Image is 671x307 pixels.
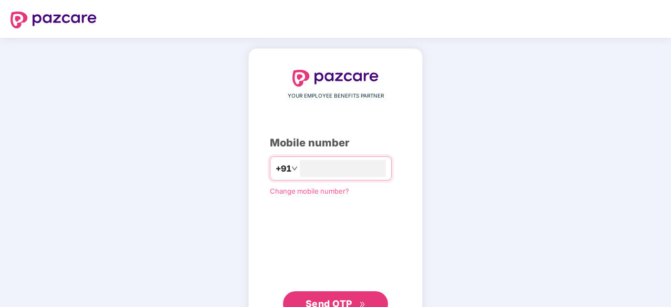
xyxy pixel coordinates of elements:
span: down [291,165,298,172]
a: Change mobile number? [270,187,349,195]
img: logo [292,70,379,87]
span: +91 [276,162,291,175]
div: Mobile number [270,135,401,151]
img: logo [11,12,97,28]
span: YOUR EMPLOYEE BENEFITS PARTNER [288,92,384,100]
